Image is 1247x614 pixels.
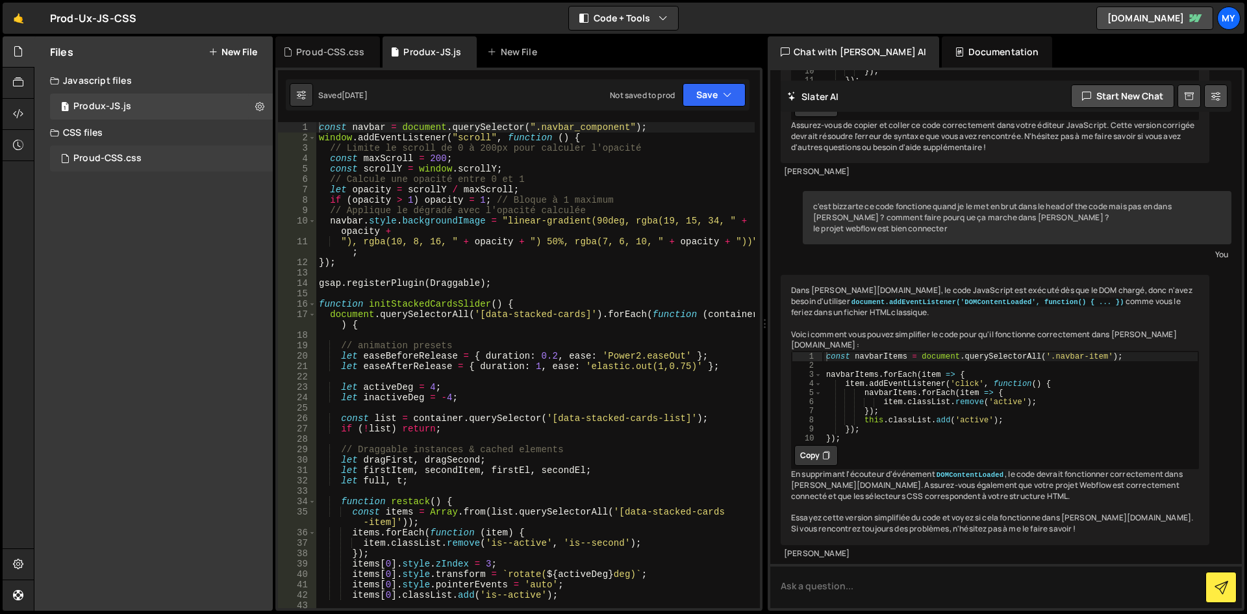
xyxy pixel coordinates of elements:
[73,153,142,164] div: Proud-CSS.css
[792,389,822,398] div: 5
[1217,6,1241,30] a: My
[342,90,368,101] div: [DATE]
[278,392,316,403] div: 24
[278,424,316,434] div: 27
[278,174,316,185] div: 6
[278,133,316,143] div: 2
[278,205,316,216] div: 9
[278,361,316,372] div: 21
[278,153,316,164] div: 4
[278,278,316,288] div: 14
[278,351,316,361] div: 20
[278,590,316,600] div: 42
[278,600,316,611] div: 43
[784,548,1206,559] div: [PERSON_NAME]
[278,486,316,496] div: 33
[278,538,316,548] div: 37
[278,143,316,153] div: 3
[278,444,316,455] div: 29
[278,476,316,486] div: 32
[803,191,1231,244] div: c'est bizzarte ce code fonctione quand je le met en brut dans le head of the code mais pas en dan...
[278,559,316,569] div: 39
[278,548,316,559] div: 38
[278,185,316,195] div: 7
[278,257,316,268] div: 12
[3,3,34,34] a: 🤙
[278,507,316,528] div: 35
[278,288,316,299] div: 15
[1096,6,1213,30] a: [DOMAIN_NAME]
[61,103,69,113] span: 1
[1071,84,1174,108] button: Start new chat
[806,248,1228,261] div: You
[208,47,257,57] button: New File
[610,90,675,101] div: Not saved to prod
[935,470,1005,480] code: DOMContentLoaded
[50,45,73,59] h2: Files
[792,67,822,76] div: 10
[403,45,461,58] div: Produx-JS.js
[34,68,273,94] div: Javascript files
[296,45,364,58] div: Proud-CSS.css
[278,237,316,257] div: 11
[792,416,822,425] div: 8
[278,465,316,476] div: 31
[487,45,542,58] div: New File
[73,101,131,112] div: Produx-JS.js
[278,382,316,392] div: 23
[278,122,316,133] div: 1
[278,403,316,413] div: 25
[768,36,939,68] div: Chat with [PERSON_NAME] AI
[792,434,822,443] div: 10
[278,309,316,330] div: 17
[792,425,822,434] div: 9
[278,434,316,444] div: 28
[278,164,316,174] div: 5
[50,10,136,26] div: Prod-Ux-JS-CSS
[781,275,1209,545] div: Dans [PERSON_NAME][DOMAIN_NAME], le code JavaScript est exécuté dès que le DOM chargé, donc n'ave...
[278,413,316,424] div: 26
[278,330,316,340] div: 18
[278,195,316,205] div: 8
[278,340,316,351] div: 19
[792,398,822,407] div: 6
[792,370,822,379] div: 3
[787,90,839,103] h2: Slater AI
[792,379,822,389] div: 4
[278,528,316,538] div: 36
[683,83,746,107] button: Save
[278,496,316,507] div: 34
[569,6,678,30] button: Code + Tools
[50,94,273,120] div: 16894/46223.js
[278,372,316,382] div: 22
[792,76,822,85] div: 11
[34,120,273,146] div: CSS files
[278,455,316,465] div: 30
[792,352,822,361] div: 1
[794,445,838,466] button: Copy
[792,407,822,416] div: 7
[278,268,316,278] div: 13
[318,90,368,101] div: Saved
[278,580,316,590] div: 41
[850,298,1126,307] code: document.addEventListener('DOMContentLoaded', function() { ... })
[278,569,316,580] div: 40
[784,166,1206,177] div: [PERSON_NAME]
[942,36,1052,68] div: Documentation
[792,361,822,370] div: 2
[50,146,273,172] div: 16894/46224.css
[278,216,316,237] div: 10
[278,299,316,309] div: 16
